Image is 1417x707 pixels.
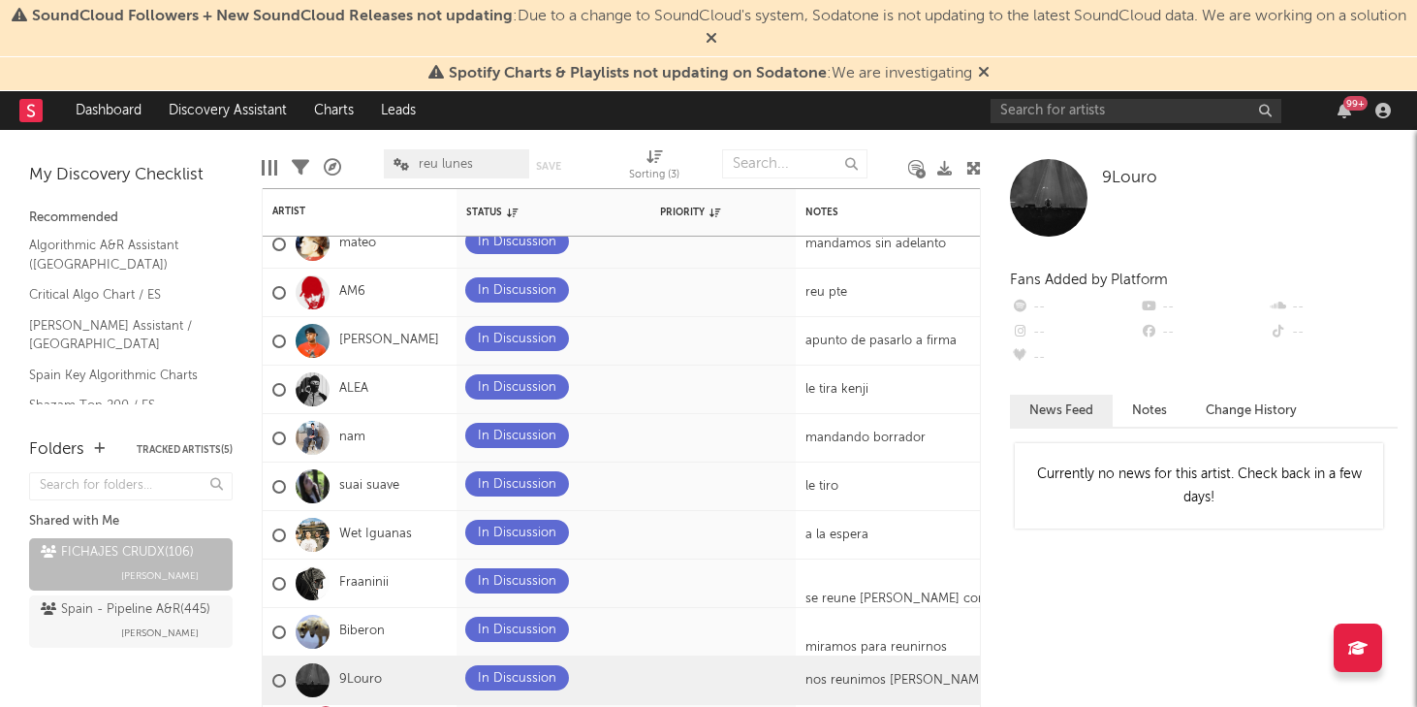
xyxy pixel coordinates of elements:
[449,66,972,81] span: : We are investigating
[339,381,368,398] a: ALEA
[796,479,848,495] div: le tiro
[29,395,213,416] a: Shazam Top 200 / ES
[1010,395,1113,427] button: News Feed
[478,376,556,400] div: In Discussion
[1338,103,1351,118] button: 99+
[62,91,155,130] a: Dashboard
[1010,295,1139,320] div: --
[796,528,878,543] div: a la espera
[1186,395,1316,427] button: Change History
[478,425,556,448] div: In Discussion
[29,235,213,274] a: Algorithmic A&R Assistant ([GEOGRAPHIC_DATA])
[137,445,233,455] button: Tracked Artists(5)
[121,622,199,645] span: [PERSON_NAME]
[978,66,990,81] span: Dismiss
[1010,273,1168,287] span: Fans Added by Platform
[478,279,556,303] div: In Discussion
[805,207,999,218] div: Notes
[272,206,418,217] div: Artist
[449,66,827,81] span: Spotify Charts & Playlists not updating on Sodatone
[29,472,233,500] input: Search for folders...
[1269,295,1398,320] div: --
[29,538,233,591] a: FICHAJES CRUDX(106)[PERSON_NAME]
[796,431,935,446] div: mandando borrador
[629,140,679,196] div: Sorting (3)
[339,333,439,349] a: [PERSON_NAME]
[29,315,213,355] a: [PERSON_NAME] Assistant / [GEOGRAPHIC_DATA]
[1010,345,1139,370] div: --
[478,619,556,642] div: In Discussion
[1113,395,1186,427] button: Notes
[796,640,957,656] div: miramos para reunirnos
[29,365,213,386] a: Spain Key Algorithmic Charts
[722,149,867,178] input: Search...
[121,564,199,588] span: [PERSON_NAME]
[1010,320,1139,345] div: --
[300,91,367,130] a: Charts
[629,164,679,187] div: Sorting ( 3 )
[29,595,233,648] a: Spain - Pipeline A&R(445)[PERSON_NAME]
[1343,96,1368,111] div: 99 +
[339,672,382,689] a: 9Louro
[478,570,556,594] div: In Discussion
[478,328,556,351] div: In Discussion
[1139,295,1268,320] div: --
[339,527,412,543] a: Wet Iguanas
[292,140,309,196] div: Filters
[1139,320,1268,345] div: --
[339,575,389,592] a: Fraaninii
[796,382,878,398] div: le tira kenji
[706,32,717,48] span: Dismiss
[339,284,365,301] a: AM6
[478,667,556,691] div: In Discussion
[991,99,1281,123] input: Search for artists
[796,237,956,252] div: mandamos sin adelanto
[796,592,1023,607] div: se reune [PERSON_NAME] con yel0
[478,522,556,545] div: In Discussion
[29,207,233,230] div: Recommended
[32,9,513,24] span: SoundCloud Followers + New SoundCloud Releases not updating
[339,478,399,495] a: suai suave
[155,91,300,130] a: Discovery Assistant
[29,438,84,462] div: Folders
[796,673,1026,689] div: nos reunimos [PERSON_NAME] y yo
[29,284,213,305] a: Critical Algo Chart / ES
[29,164,233,187] div: My Discovery Checklist
[466,207,592,218] div: Status
[805,334,957,349] div: apunto de pasarlo a firma
[41,541,194,564] div: FICHAJES CRUDX ( 106 )
[660,207,738,218] div: Priority
[262,140,277,196] div: Edit Columns
[339,236,376,252] a: mateo
[1015,443,1383,529] div: Currently no news for this artist. Check back in a few days!
[41,598,210,622] div: Spain - Pipeline A&R ( 445 )
[1269,320,1398,345] div: --
[339,624,385,640] a: Biberon
[419,158,473,171] span: reu lunes
[367,91,429,130] a: Leads
[1102,170,1157,186] span: 9Louro
[339,430,365,446] a: nam
[536,161,561,172] button: Save
[1102,169,1157,188] a: 9Louro
[29,510,233,533] div: Shared with Me
[478,231,556,254] div: In Discussion
[32,9,1406,24] span: : Due to a change to SoundCloud's system, Sodatone is not updating to the latest SoundCloud data....
[324,140,341,196] div: A&R Pipeline
[796,285,857,301] div: reu pte
[478,473,556,497] div: In Discussion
